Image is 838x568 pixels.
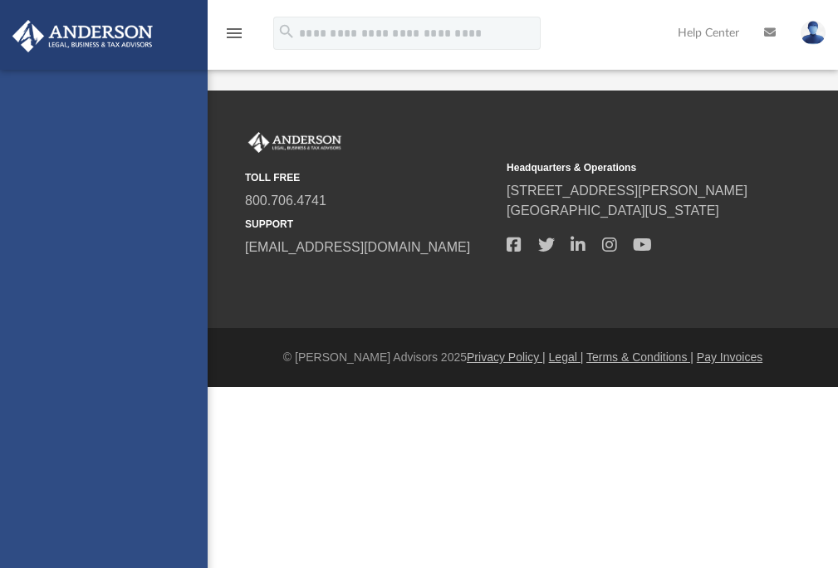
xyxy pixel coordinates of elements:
a: Legal | [549,350,584,364]
i: search [277,22,296,41]
a: Pay Invoices [697,350,762,364]
a: [STREET_ADDRESS][PERSON_NAME] [507,184,747,198]
img: User Pic [801,21,826,45]
img: Anderson Advisors Platinum Portal [7,20,158,52]
a: Privacy Policy | [467,350,546,364]
a: 800.706.4741 [245,193,326,208]
a: [EMAIL_ADDRESS][DOMAIN_NAME] [245,240,470,254]
small: Headquarters & Operations [507,160,757,175]
small: SUPPORT [245,217,495,232]
div: © [PERSON_NAME] Advisors 2025 [208,349,838,366]
i: menu [224,23,244,43]
img: Anderson Advisors Platinum Portal [245,132,345,154]
small: TOLL FREE [245,170,495,185]
a: [GEOGRAPHIC_DATA][US_STATE] [507,203,719,218]
a: menu [224,32,244,43]
a: Terms & Conditions | [586,350,693,364]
